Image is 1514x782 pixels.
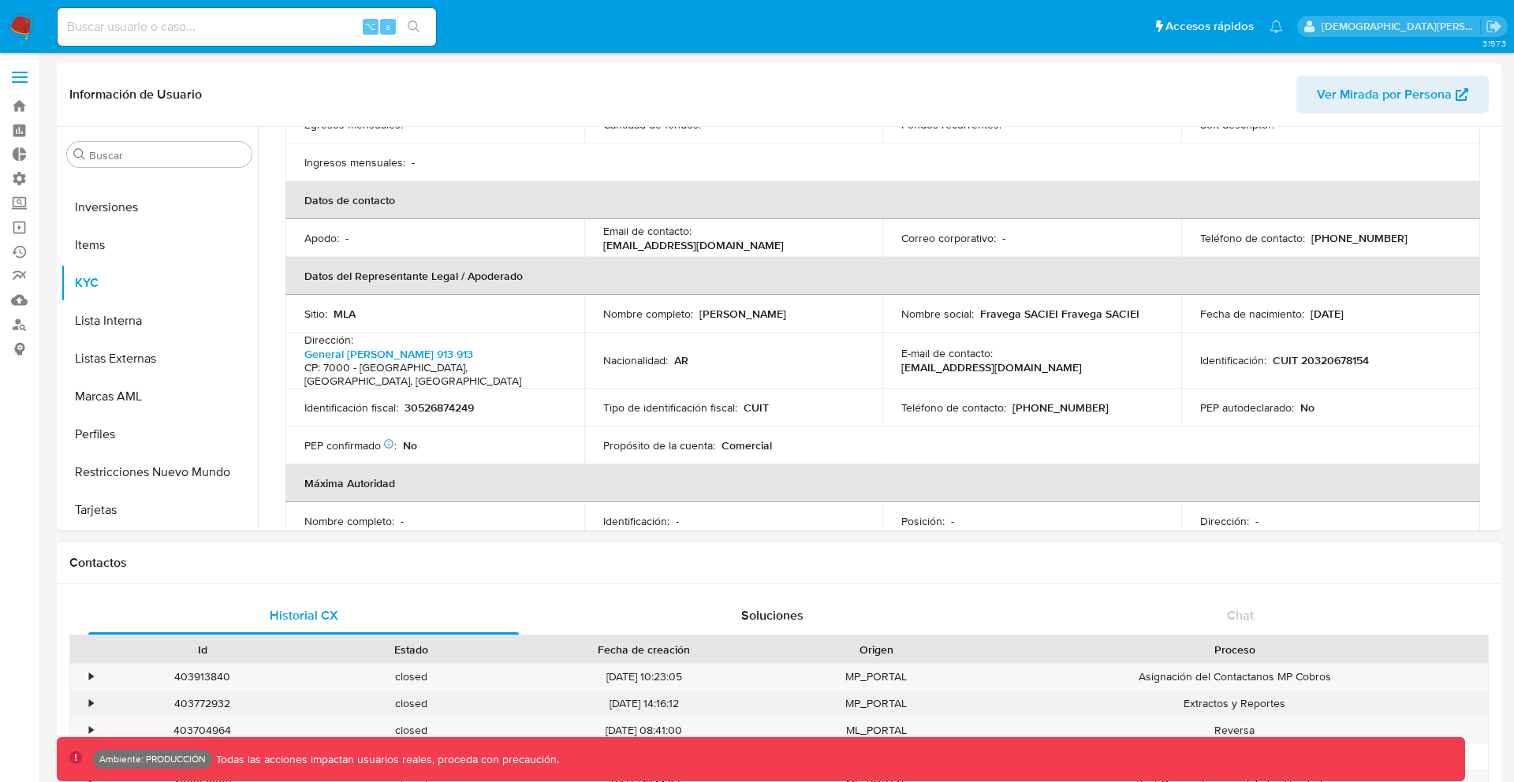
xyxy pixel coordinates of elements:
[98,717,307,743] div: 403704964
[901,117,1001,132] p: Fondos recurrentes :
[981,691,1488,717] div: Extractos y Reportes
[69,555,1489,571] h1: Contactos
[61,415,258,453] button: Perfiles
[89,723,93,738] div: •
[61,453,258,491] button: Restricciones Nuevo Mundo
[1300,400,1314,415] p: No
[61,226,258,264] button: Items
[603,438,715,452] p: Propósito de la cuenta :
[1200,231,1305,245] p: Teléfono de contacto :
[304,333,353,347] p: Dirección :
[516,691,771,717] div: [DATE] 14:16:12
[1165,18,1254,35] span: Accesos rápidos
[901,307,974,321] p: Nombre social :
[304,117,403,132] p: Egresos mensuales :
[1200,353,1266,367] p: Identificación :
[901,400,1006,415] p: Teléfono de contacto :
[772,664,981,690] div: MP_PORTAL
[527,642,760,657] div: Fecha de creación
[304,438,397,452] p: PEP confirmado :
[741,606,804,624] span: Soluciones
[1270,20,1283,33] a: Notificaciones
[981,717,1488,743] div: Reversa
[707,117,710,132] p: -
[412,155,415,169] p: -
[304,346,473,362] a: General [PERSON_NAME] 913 913
[69,87,202,102] h1: Información de Usuario
[699,307,786,321] p: [PERSON_NAME]
[98,691,307,717] div: 403772932
[304,307,327,321] p: Sitio :
[980,307,1139,321] p: Fravega SACIEI Fravega SACIEI
[307,717,516,743] div: closed
[744,400,769,415] p: CUIT
[674,353,688,367] p: AR
[401,514,404,528] p: -
[98,664,307,690] div: 403913840
[603,307,693,321] p: Nombre completo :
[1317,76,1452,114] span: Ver Mirada por Persona
[1200,117,1274,132] p: Soft descriptor :
[783,642,970,657] div: Origen
[304,400,398,415] p: Identificación fiscal :
[1200,514,1249,528] p: Dirección :
[386,19,390,34] span: s
[951,514,954,528] p: -
[109,642,296,657] div: Id
[1227,606,1254,624] span: Chat
[1486,18,1502,35] a: Salir
[516,664,771,690] div: [DATE] 10:23:05
[285,257,1480,295] th: Datos del Representante Legal / Apoderado
[345,231,349,245] p: -
[772,691,981,717] div: MP_PORTAL
[1008,117,1011,132] p: -
[1281,117,1284,132] p: -
[901,346,993,360] p: E-mail de contacto :
[99,756,206,762] p: Ambiente: PRODUCCIÓN
[1255,514,1259,528] p: -
[89,669,93,684] div: •
[992,642,1477,657] div: Proceso
[1311,231,1408,245] p: [PHONE_NUMBER]
[1200,307,1304,321] p: Fecha de nacimiento :
[603,400,737,415] p: Tipo de identificación fiscal :
[901,360,1082,374] p: [EMAIL_ADDRESS][DOMAIN_NAME]
[89,148,245,162] input: Buscar
[1311,307,1344,321] p: [DATE]
[89,696,93,711] div: •
[1200,400,1294,415] p: PEP autodeclarado :
[1012,400,1109,415] p: [PHONE_NUMBER]
[285,464,1480,502] th: Máxima Autoridad
[901,231,996,245] p: Correo corporativo :
[397,16,430,38] button: search-icon
[318,642,505,657] div: Estado
[304,514,394,528] p: Nombre completo :
[1322,19,1481,34] p: jesus.vallezarante@mercadolibre.com.co
[405,400,474,415] p: 30526874249
[61,340,258,378] button: Listas Externas
[603,117,701,132] p: Cantidad de fondos :
[403,438,417,452] p: No
[603,224,692,238] p: Email de contacto :
[61,491,258,529] button: Tarjetas
[73,148,86,161] button: Buscar
[61,188,258,226] button: Inversiones
[772,717,981,743] div: ML_PORTAL
[603,238,784,252] p: [EMAIL_ADDRESS][DOMAIN_NAME]
[58,17,436,37] input: Buscar usuario o caso...
[307,664,516,690] div: closed
[1273,353,1369,367] p: CUIT 20320678154
[603,514,669,528] p: Identificación :
[304,155,405,169] p: Ingresos mensuales :
[61,302,258,340] button: Lista Interna
[603,353,668,367] p: Nacionalidad :
[901,514,945,528] p: Posición :
[676,514,679,528] p: -
[1002,231,1005,245] p: -
[1296,76,1489,114] button: Ver Mirada por Persona
[304,361,559,389] h4: CP: 7000 - [GEOGRAPHIC_DATA], [GEOGRAPHIC_DATA], [GEOGRAPHIC_DATA]
[981,664,1488,690] div: Asignación del Contactanos MP Cobros
[409,117,412,132] p: -
[212,752,559,767] p: Todas las acciones impactan usuarios reales, proceda con precaución.
[61,264,258,302] button: KYC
